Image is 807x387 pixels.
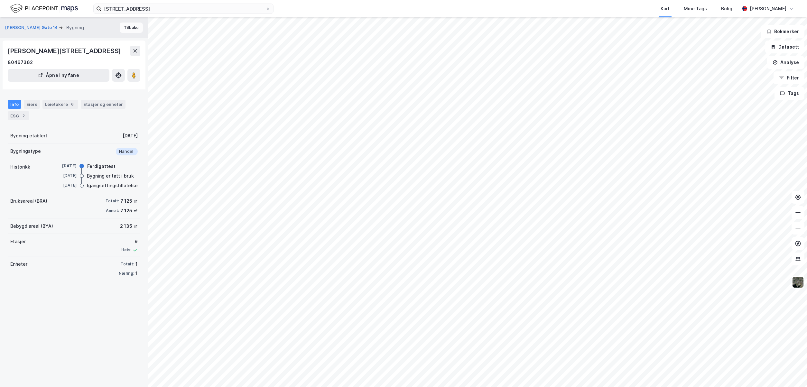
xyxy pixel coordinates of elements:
div: Etasjer og enheter [83,101,123,107]
img: logo.f888ab2527a4732fd821a326f86c7f29.svg [10,3,78,14]
button: Analyse [767,56,804,69]
div: 2 [20,113,27,119]
div: Enheter [10,260,27,268]
div: [DATE] [51,182,77,188]
div: Bruksareal (BRA) [10,197,47,205]
iframe: Chat Widget [775,356,807,387]
div: Bolig [721,5,732,13]
div: Leietakere [42,100,78,109]
div: Totalt: [106,198,119,204]
div: ESG [8,111,29,120]
div: Kart [661,5,670,13]
div: Igangsettingstillatelse [87,182,138,189]
div: Bygning er tatt i bruk [87,172,134,180]
button: Filter [774,71,804,84]
div: 2 135 ㎡ [120,222,138,230]
div: Næring: [119,271,134,276]
div: 80467362 [8,59,33,66]
div: 7 125 ㎡ [120,207,138,215]
button: Tilbake [120,23,143,33]
div: Mine Tags [684,5,707,13]
div: [DATE] [51,163,77,169]
div: Historikk [10,163,30,171]
img: 9k= [792,276,804,288]
div: Bygning [66,24,84,32]
button: Åpne i ny fane [8,69,109,82]
div: Info [8,100,21,109]
div: [DATE] [123,132,138,140]
div: 7 125 ㎡ [120,197,138,205]
button: Bokmerker [761,25,804,38]
button: Datasett [765,41,804,53]
div: Eiere [24,100,40,109]
div: Ferdigattest [87,162,116,170]
button: [PERSON_NAME] Gate 14 [5,24,59,31]
div: Etasjer [10,238,26,245]
div: Totalt: [121,262,134,267]
div: 1 [135,270,138,277]
div: 9 [121,238,138,245]
div: [DATE] [51,173,77,179]
div: Annet: [106,208,119,213]
button: Tags [775,87,804,100]
div: [PERSON_NAME][STREET_ADDRESS] [8,46,122,56]
div: Bygning etablert [10,132,47,140]
div: 1 [135,260,138,268]
div: Bygningstype [10,147,41,155]
div: Heis: [121,247,131,253]
input: Søk på adresse, matrikkel, gårdeiere, leietakere eller personer [101,4,265,14]
div: 6 [69,101,76,107]
div: Bebygd areal (BYA) [10,222,53,230]
div: [PERSON_NAME] [750,5,786,13]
